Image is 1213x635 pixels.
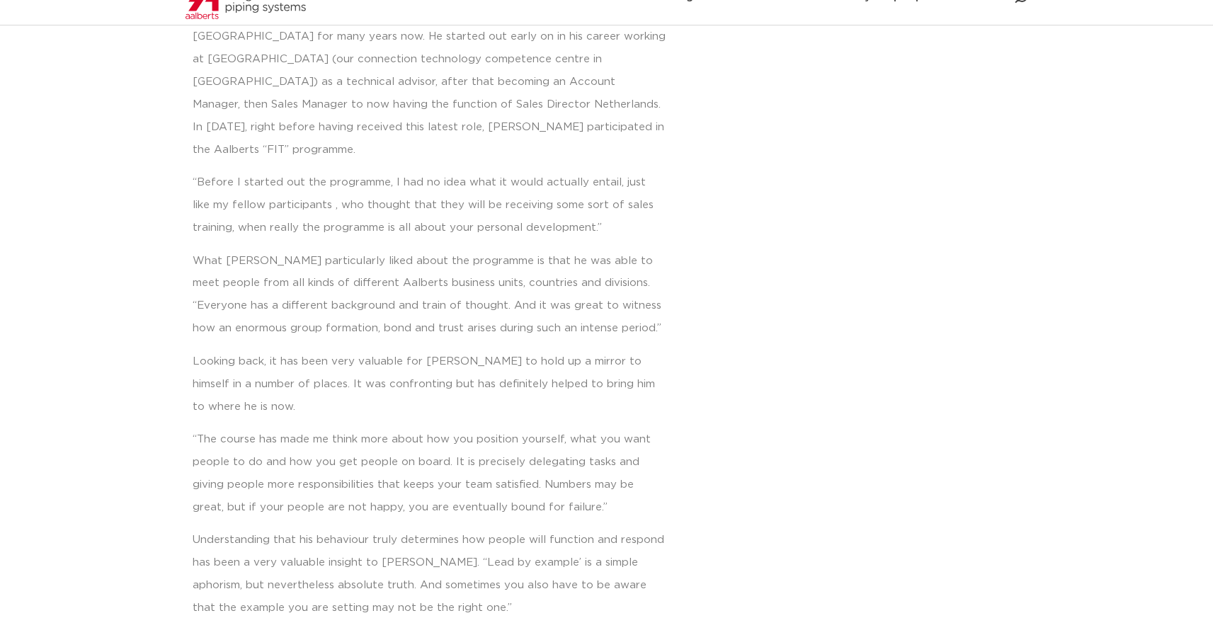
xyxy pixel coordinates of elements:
p: “The course has made me think more about how you position yourself, what you want people to do an... [193,428,666,519]
p: What [PERSON_NAME] particularly liked about the programme is that he was able to meet people from... [193,250,666,341]
p: Looking back, it has been very valuable for [PERSON_NAME] to hold up a mirror to himself in a num... [193,350,666,418]
p: [PERSON_NAME] has been a valued employee of [PERSON_NAME] IPS in the [GEOGRAPHIC_DATA] for many y... [193,3,666,161]
p: Understanding that his behaviour truly determines how people will function and respond has been a... [193,529,666,619]
p: “Before I started out the programme, I had no idea what it would actually entail, just like my fe... [193,171,666,239]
